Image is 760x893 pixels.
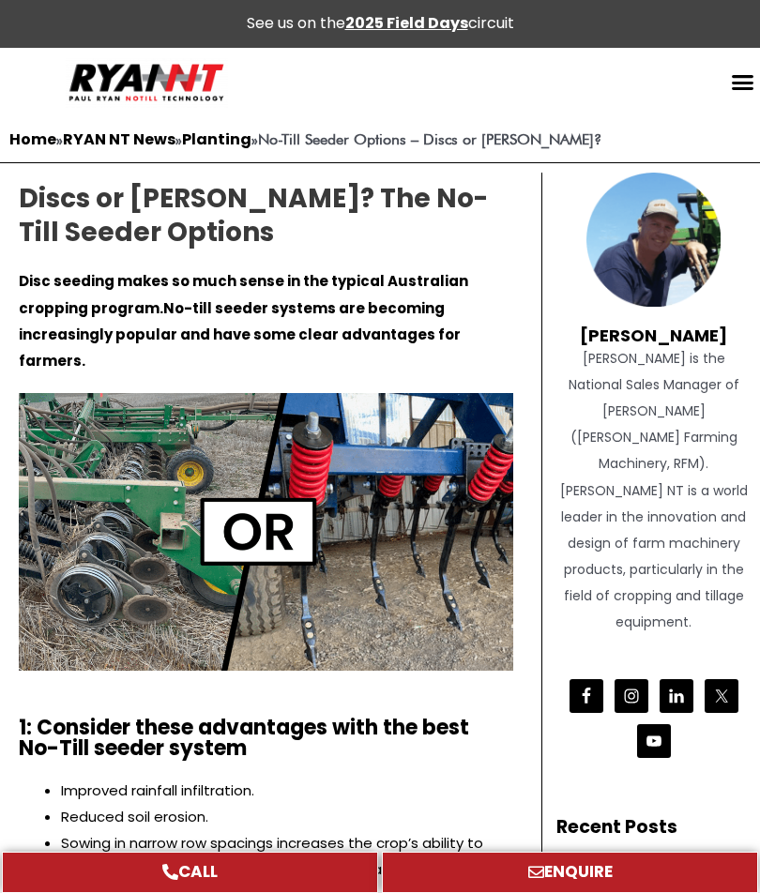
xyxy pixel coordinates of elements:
[9,130,601,148] span: » » »
[544,864,613,881] span: ENQUIRE
[61,804,513,830] li: Reduced soil erosion.
[182,129,251,150] a: Planting
[556,345,751,635] div: [PERSON_NAME] is the National Sales Manager of [PERSON_NAME] ([PERSON_NAME] Farming Machinery, RF...
[2,852,378,893] a: CALL
[9,129,56,150] a: Home
[556,307,751,346] h4: [PERSON_NAME]
[556,814,751,841] h2: Recent Posts
[382,852,758,893] a: ENQUIRE
[61,830,513,883] li: Sowing in narrow row spacings increases the crop’s ability to fight off weeds, especially from an...
[19,182,513,250] h2: Discs or [PERSON_NAME]? The No-Till Seeder Options
[258,130,601,148] strong: No-Till Seeder Options – Discs or [PERSON_NAME]?
[66,57,228,108] img: Ryan NT logo
[345,12,468,34] a: 2025 Field Days
[63,129,175,150] a: RYAN NT News
[19,298,461,371] strong: No-till seeder systems are becoming increasingly popular and have some clear advantages for farmers.
[19,271,468,317] strong: Disc seeding makes so much sense in the typical Australian cropping program.
[19,393,513,671] img: RYAN NT Discs or tynes banner - No-Till Seeder
[247,13,514,34] div: See us on the circuit
[19,718,513,759] h2: 1: Consider these advantages with the best No-Till seeder system
[178,864,218,881] span: CALL
[61,778,513,804] li: Improved rainfall infiltration.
